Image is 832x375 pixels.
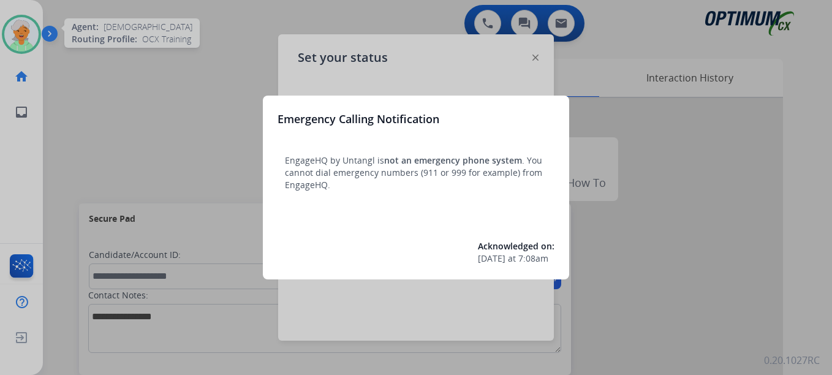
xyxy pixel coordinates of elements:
span: not an emergency phone system [384,154,522,166]
p: 0.20.1027RC [764,353,820,368]
span: 7:08am [518,252,548,265]
span: Acknowledged on: [478,240,554,252]
p: EngageHQ by Untangl is . You cannot dial emergency numbers (911 or 999 for example) from EngageHQ. [285,154,547,191]
div: at [478,252,554,265]
span: [DATE] [478,252,505,265]
h3: Emergency Calling Notification [278,110,439,127]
